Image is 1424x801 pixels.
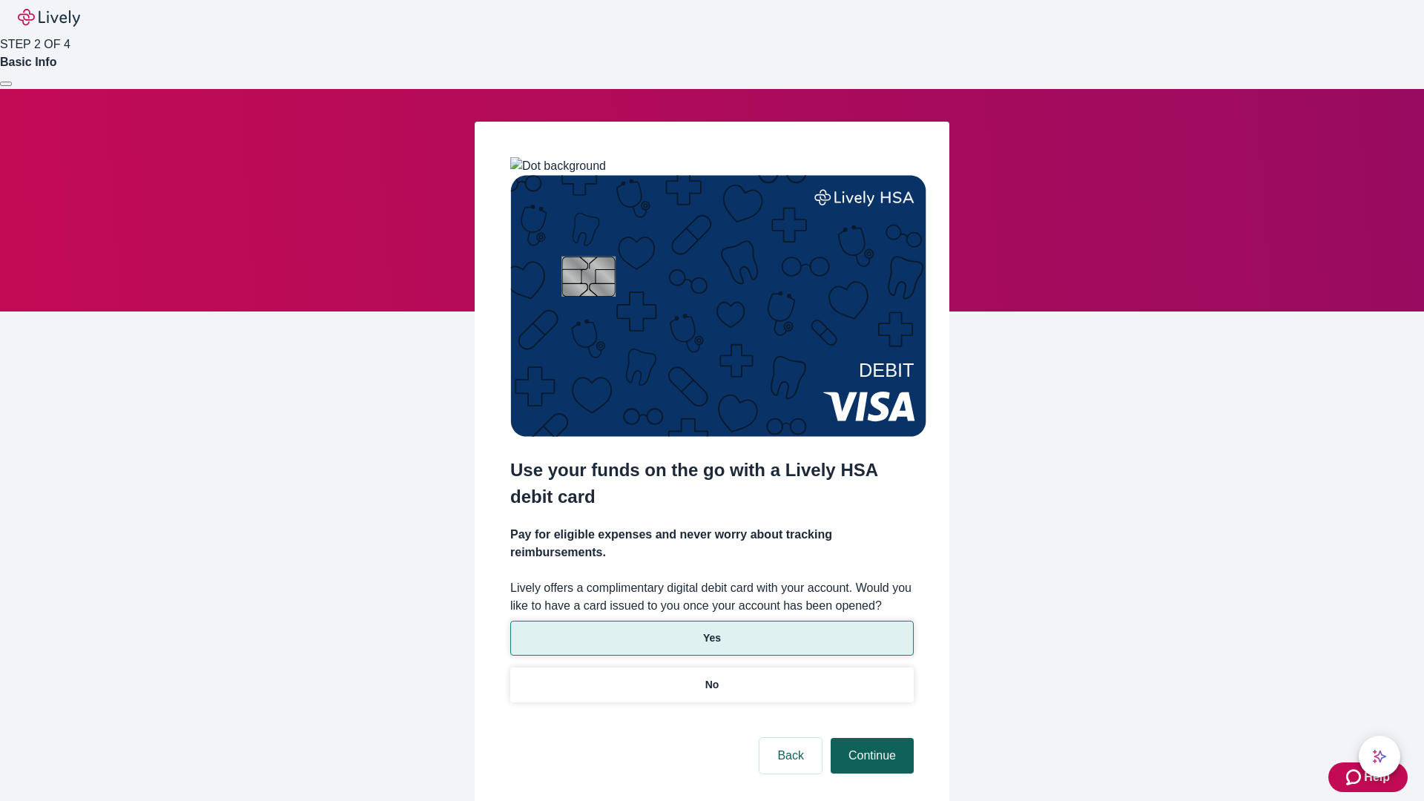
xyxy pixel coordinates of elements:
button: Back [759,738,822,774]
span: Help [1364,768,1390,786]
button: Yes [510,621,914,656]
svg: Lively AI Assistant [1372,749,1387,764]
button: Zendesk support iconHelp [1328,762,1408,792]
button: chat [1359,736,1400,777]
h4: Pay for eligible expenses and never worry about tracking reimbursements. [510,526,914,561]
img: Dot background [510,157,606,175]
h2: Use your funds on the go with a Lively HSA debit card [510,457,914,510]
button: No [510,667,914,702]
p: No [705,677,719,693]
img: Debit card [510,175,926,437]
label: Lively offers a complimentary digital debit card with your account. Would you like to have a card... [510,579,914,615]
p: Yes [703,630,721,646]
svg: Zendesk support icon [1346,768,1364,786]
img: Lively [18,9,80,27]
button: Continue [831,738,914,774]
